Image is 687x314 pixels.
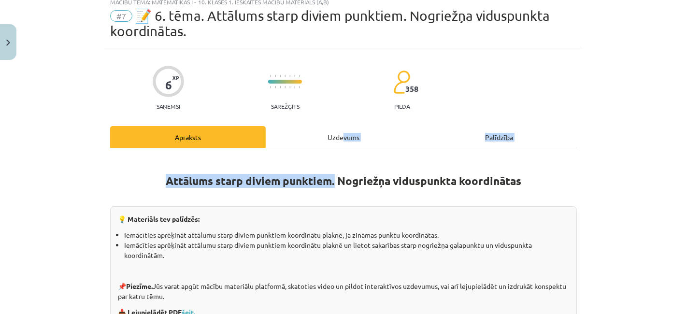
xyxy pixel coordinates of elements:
p: pilda [394,103,410,110]
img: icon-short-line-57e1e144782c952c97e751825c79c345078a6d821885a25fce030b3d8c18986b.svg [299,86,300,88]
img: icon-short-line-57e1e144782c952c97e751825c79c345078a6d821885a25fce030b3d8c18986b.svg [270,86,271,88]
p: 📌 Jūs varat apgūt mācību materiālu platformā, skatoties video un pildot interaktīvos uzdevumus, v... [118,281,569,301]
img: icon-short-line-57e1e144782c952c97e751825c79c345078a6d821885a25fce030b3d8c18986b.svg [275,75,276,77]
img: icon-short-line-57e1e144782c952c97e751825c79c345078a6d821885a25fce030b3d8c18986b.svg [285,75,286,77]
li: Iemācīties aprēķināt attālumu starp diviem punktiem koordinātu plaknē, ja zināmas punktu koordinā... [124,230,569,240]
img: icon-short-line-57e1e144782c952c97e751825c79c345078a6d821885a25fce030b3d8c18986b.svg [285,86,286,88]
div: 6 [165,78,172,92]
div: Apraksts [110,126,266,148]
span: 358 [405,85,418,93]
img: icon-close-lesson-0947bae3869378f0d4975bcd49f059093ad1ed9edebbc8119c70593378902aed.svg [6,40,10,46]
img: icon-short-line-57e1e144782c952c97e751825c79c345078a6d821885a25fce030b3d8c18986b.svg [270,75,271,77]
div: Uzdevums [266,126,421,148]
img: icon-short-line-57e1e144782c952c97e751825c79c345078a6d821885a25fce030b3d8c18986b.svg [294,86,295,88]
img: icon-short-line-57e1e144782c952c97e751825c79c345078a6d821885a25fce030b3d8c18986b.svg [289,75,290,77]
strong: Attālums starp diviem punktiem. Nogriežņa viduspunkta koordinātas [166,174,521,188]
p: Sarežģīts [271,103,300,110]
span: #7 [110,10,132,22]
strong: 💡 Materiāls tev palīdzēs: [118,214,200,223]
img: icon-short-line-57e1e144782c952c97e751825c79c345078a6d821885a25fce030b3d8c18986b.svg [294,75,295,77]
img: icon-short-line-57e1e144782c952c97e751825c79c345078a6d821885a25fce030b3d8c18986b.svg [289,86,290,88]
img: icon-short-line-57e1e144782c952c97e751825c79c345078a6d821885a25fce030b3d8c18986b.svg [280,86,281,88]
strong: Piezīme. [126,282,153,290]
img: icon-short-line-57e1e144782c952c97e751825c79c345078a6d821885a25fce030b3d8c18986b.svg [275,86,276,88]
div: Palīdzība [421,126,577,148]
img: students-c634bb4e5e11cddfef0936a35e636f08e4e9abd3cc4e673bd6f9a4125e45ecb1.svg [393,70,410,94]
span: XP [172,75,179,80]
li: Iemācīties aprēķināt attālumu starp diviem punktiem koordinātu plaknē un lietot sakarības starp n... [124,240,569,260]
img: icon-short-line-57e1e144782c952c97e751825c79c345078a6d821885a25fce030b3d8c18986b.svg [299,75,300,77]
img: icon-short-line-57e1e144782c952c97e751825c79c345078a6d821885a25fce030b3d8c18986b.svg [280,75,281,77]
span: 📝 6. tēma. Attālums starp diviem punktiem. Nogriežņa viduspunkta koordinātas. [110,8,550,39]
p: Saņemsi [153,103,184,110]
